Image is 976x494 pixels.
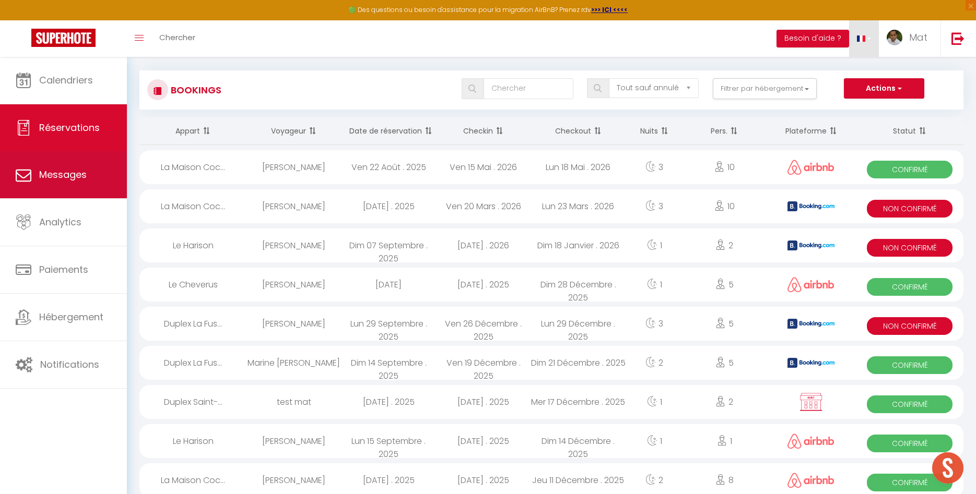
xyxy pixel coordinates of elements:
[626,117,683,145] th: Sort by nights
[151,20,203,57] a: Chercher
[39,215,81,228] span: Analytics
[713,78,817,99] button: Filtrer par hébergement
[39,310,103,323] span: Hébergement
[909,31,927,44] span: Mat
[879,20,940,57] a: ... Mat
[856,117,963,145] th: Sort by status
[531,117,626,145] th: Sort by checkout
[887,30,902,45] img: ...
[951,32,965,45] img: logout
[484,78,573,99] input: Chercher
[159,32,195,43] span: Chercher
[591,5,628,14] a: >>> ICI <<<<
[684,117,766,145] th: Sort by people
[40,358,99,371] span: Notifications
[844,78,924,99] button: Actions
[39,121,100,134] span: Réservations
[39,263,88,276] span: Paiements
[342,117,436,145] th: Sort by booking date
[139,117,246,145] th: Sort by rentals
[39,74,93,87] span: Calendriers
[777,30,849,47] button: Besoin d'aide ?
[246,117,341,145] th: Sort by guest
[436,117,531,145] th: Sort by checkin
[39,168,87,181] span: Messages
[766,117,856,145] th: Sort by channel
[932,452,963,484] div: Ouvrir le chat
[168,78,221,102] h3: Bookings
[31,29,96,47] img: Super Booking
